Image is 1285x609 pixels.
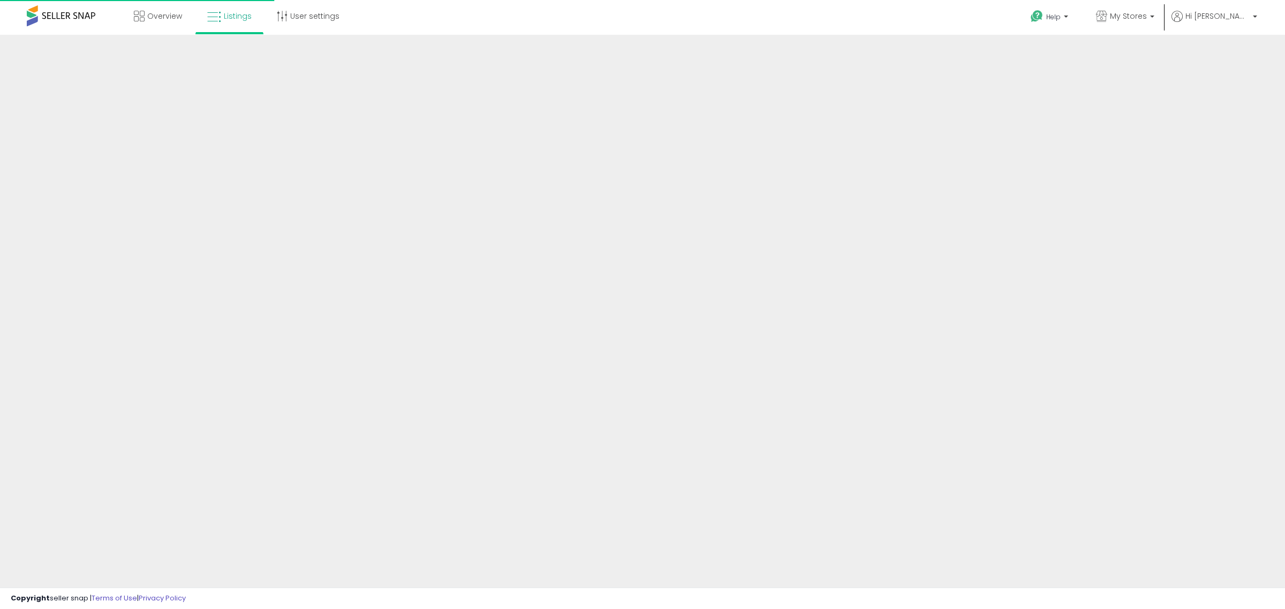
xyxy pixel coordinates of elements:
[1022,2,1079,35] a: Help
[1171,11,1257,35] a: Hi [PERSON_NAME]
[1110,11,1147,21] span: My Stores
[1185,11,1250,21] span: Hi [PERSON_NAME]
[1046,12,1061,21] span: Help
[224,11,252,21] span: Listings
[1030,10,1044,23] i: Get Help
[147,11,182,21] span: Overview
